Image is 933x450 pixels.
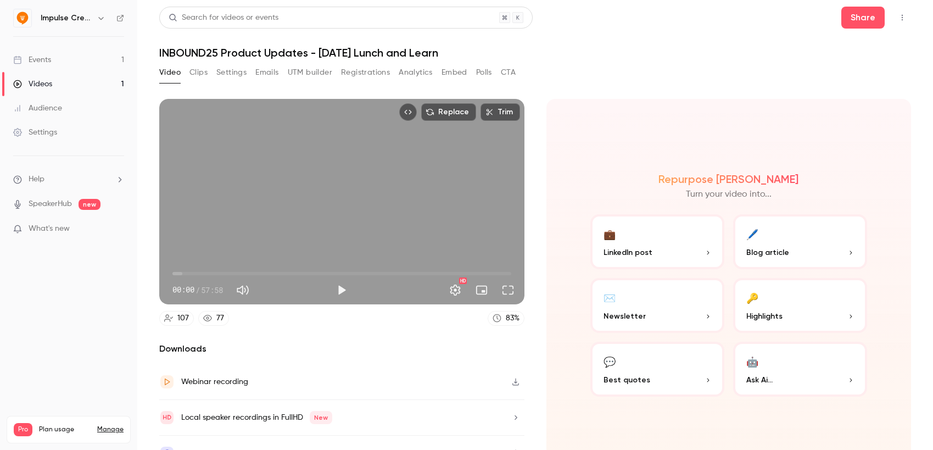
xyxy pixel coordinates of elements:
[201,284,223,296] span: 57:58
[746,225,758,242] div: 🖊️
[14,423,32,436] span: Pro
[41,13,92,24] h6: Impulse Creative
[506,313,519,324] div: 83 %
[686,188,772,201] p: Turn your video into...
[442,64,467,81] button: Embed
[481,103,520,121] button: Trim
[604,310,646,322] span: Newsletter
[421,103,476,121] button: Replace
[29,198,72,210] a: SpeakerHub
[590,214,724,269] button: 💼LinkedIn post
[590,342,724,397] button: 💬Best quotes
[181,411,332,424] div: Local speaker recordings in FullHD
[195,284,200,296] span: /
[399,103,417,121] button: Embed video
[658,173,798,186] h2: Repurpose [PERSON_NAME]
[604,247,652,258] span: LinkedIn post
[746,289,758,306] div: 🔑
[444,279,466,301] button: Settings
[733,214,867,269] button: 🖊️Blog article
[159,311,194,326] a: 107
[232,279,254,301] button: Mute
[97,425,124,434] a: Manage
[177,313,189,324] div: 107
[604,374,650,386] span: Best quotes
[590,278,724,333] button: ✉️Newsletter
[216,313,224,324] div: 77
[14,9,31,27] img: Impulse Creative
[216,64,247,81] button: Settings
[13,54,51,65] div: Events
[172,284,194,296] span: 00:00
[13,127,57,138] div: Settings
[604,289,616,306] div: ✉️
[841,7,885,29] button: Share
[399,64,433,81] button: Analytics
[39,425,91,434] span: Plan usage
[501,64,516,81] button: CTA
[198,311,229,326] a: 77
[181,375,248,388] div: Webinar recording
[310,411,332,424] span: New
[159,342,524,355] h2: Downloads
[169,12,278,24] div: Search for videos or events
[746,310,783,322] span: Highlights
[13,103,62,114] div: Audience
[604,353,616,370] div: 💬
[497,279,519,301] button: Full screen
[331,279,353,301] button: Play
[459,277,467,284] div: HD
[13,174,124,185] li: help-dropdown-opener
[341,64,390,81] button: Registrations
[255,64,278,81] button: Emails
[746,374,773,386] span: Ask Ai...
[29,223,70,235] span: What's new
[288,64,332,81] button: UTM builder
[29,174,44,185] span: Help
[13,79,52,90] div: Videos
[471,279,493,301] button: Turn on miniplayer
[733,278,867,333] button: 🔑Highlights
[746,353,758,370] div: 🤖
[172,284,223,296] div: 00:00
[746,247,789,258] span: Blog article
[159,64,181,81] button: Video
[488,311,524,326] a: 83%
[476,64,492,81] button: Polls
[159,46,911,59] h1: INBOUND25 Product Updates - [DATE] Lunch and Learn
[733,342,867,397] button: 🤖Ask Ai...
[893,9,911,26] button: Top Bar Actions
[79,199,100,210] span: new
[604,225,616,242] div: 💼
[189,64,208,81] button: Clips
